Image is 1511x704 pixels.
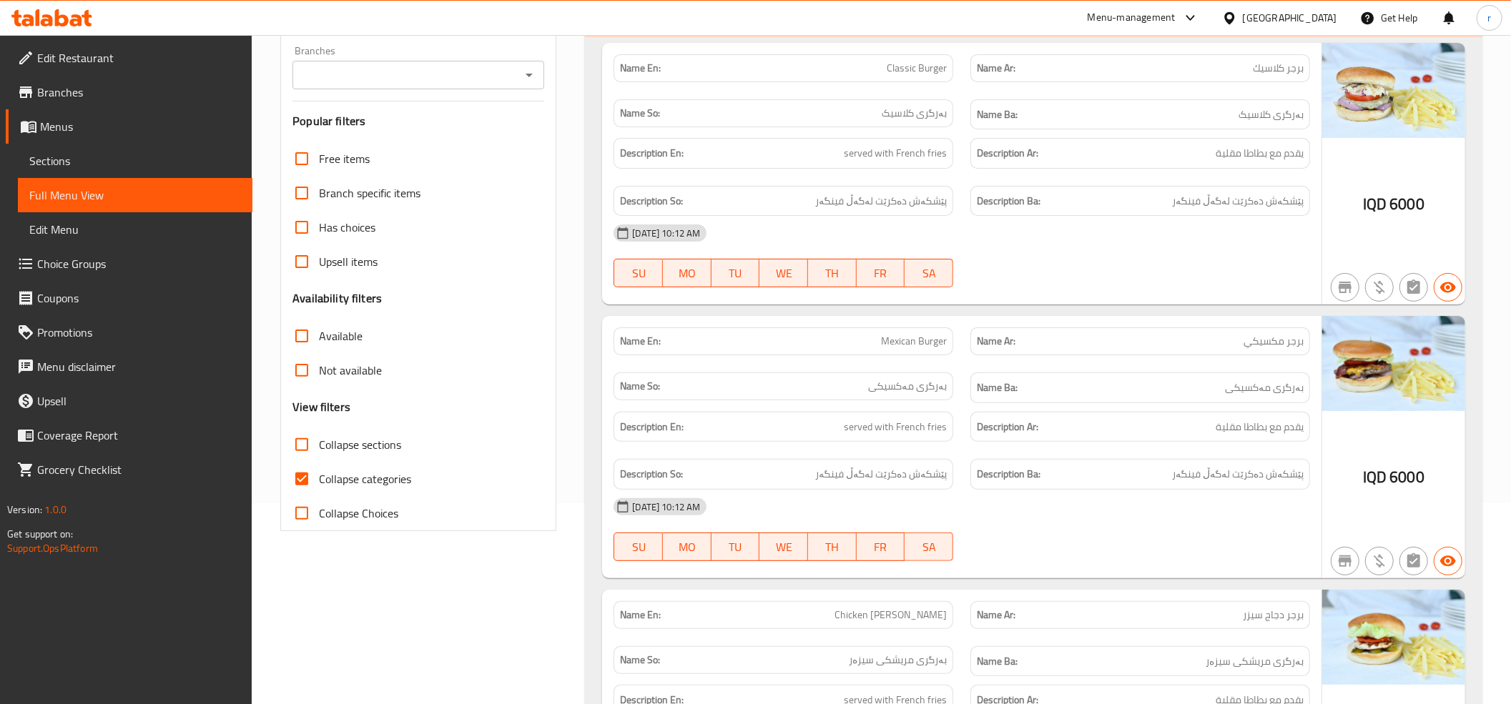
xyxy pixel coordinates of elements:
[882,106,947,121] span: بەرگری کلاسیک
[292,290,382,307] h3: Availability filters
[808,259,857,287] button: TH
[849,653,947,668] span: بەرگری مریشکی سیزەر
[37,392,241,410] span: Upsell
[1434,547,1462,575] button: Available
[1399,273,1428,302] button: Not has choices
[620,465,683,483] strong: Description So:
[815,192,947,210] span: پێشکەش دەکرێت لەگەڵ فینگەر
[857,259,905,287] button: FR
[626,227,706,240] span: [DATE] 10:12 AM
[910,263,948,284] span: SA
[977,106,1018,124] strong: Name Ba:
[977,418,1038,436] strong: Description Ar:
[712,532,760,561] button: TU
[620,144,684,162] strong: Description En:
[977,61,1015,76] strong: Name Ar:
[1331,547,1359,575] button: Not branch specific item
[6,452,252,487] a: Grocery Checklist
[6,315,252,349] a: Promotions
[37,427,241,444] span: Coverage Report
[319,470,411,487] span: Collapse categories
[977,379,1018,397] strong: Name Ba:
[1365,273,1394,302] button: Purchased item
[1389,463,1424,491] span: 6000
[319,184,420,202] span: Branch specific items
[1172,192,1304,210] span: پێشکەش دەکرێت لەگەڵ فینگەر
[905,259,953,287] button: SA
[292,113,544,129] h3: Popular filters
[663,259,712,287] button: MO
[977,653,1018,670] strong: Name Ba:
[319,219,375,236] span: Has choices
[977,144,1038,162] strong: Description Ar:
[905,532,953,561] button: SA
[18,178,252,212] a: Full Menu View
[620,537,657,557] span: SU
[765,263,802,284] span: WE
[37,324,241,341] span: Promotions
[620,61,661,76] strong: Name En:
[887,61,947,76] span: Classic Burger
[44,500,67,519] span: 1.0.0
[319,436,401,453] span: Collapse sections
[519,65,539,85] button: Open
[620,653,660,668] strong: Name So:
[1365,547,1394,575] button: Purchased item
[37,461,241,478] span: Grocery Checklist
[868,379,947,394] span: بەرگری مەکسیکی
[977,608,1015,623] strong: Name Ar:
[1363,463,1387,491] span: IQD
[844,144,947,162] span: served with French fries
[40,118,241,135] span: Menus
[1206,653,1304,670] span: بەرگری مریشکی سیزەر
[808,532,857,561] button: TH
[815,465,947,483] span: پێشکەش دەکرێت لەگەڵ فینگەر
[669,537,706,557] span: MO
[18,212,252,247] a: Edit Menu
[37,358,241,375] span: Menu disclaimer
[1399,547,1428,575] button: Not has choices
[977,192,1040,210] strong: Description Ba:
[814,537,851,557] span: TH
[857,532,905,561] button: FR
[1322,590,1465,685] img: WhatsApp_Image_20240519_a638517019845922501.jpeg
[18,144,252,178] a: Sections
[6,418,252,452] a: Coverage Report
[37,84,241,101] span: Branches
[1487,10,1491,26] span: r
[6,349,252,384] a: Menu disclaimer
[669,263,706,284] span: MO
[7,525,73,543] span: Get support on:
[1172,465,1304,483] span: پێشکەش دەکرێت لەگەڵ فینگەر
[663,532,712,561] button: MO
[29,221,241,238] span: Edit Menu
[6,384,252,418] a: Upsell
[620,379,660,394] strong: Name So:
[1363,190,1387,218] span: IQD
[37,49,241,66] span: Edit Restaurant
[6,75,252,109] a: Branches
[6,41,252,75] a: Edit Restaurant
[910,537,948,557] span: SA
[1244,334,1304,349] span: برجر مكسيكي
[862,537,900,557] span: FR
[620,418,684,436] strong: Description En:
[1225,379,1304,397] span: بەرگری مەکسیکی
[1434,273,1462,302] button: Available
[881,334,947,349] span: Mexican Burger
[6,109,252,144] a: Menus
[814,263,851,284] span: TH
[1243,10,1337,26] div: [GEOGRAPHIC_DATA]
[620,106,660,121] strong: Name So:
[717,537,754,557] span: TU
[6,247,252,281] a: Choice Groups
[977,465,1040,483] strong: Description Ba:
[620,334,661,349] strong: Name En:
[977,334,1015,349] strong: Name Ar:
[7,539,98,557] a: Support.OpsPlatform
[712,259,760,287] button: TU
[717,263,754,284] span: TU
[1088,9,1176,26] div: Menu-management
[319,253,378,270] span: Upsell items
[759,532,808,561] button: WE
